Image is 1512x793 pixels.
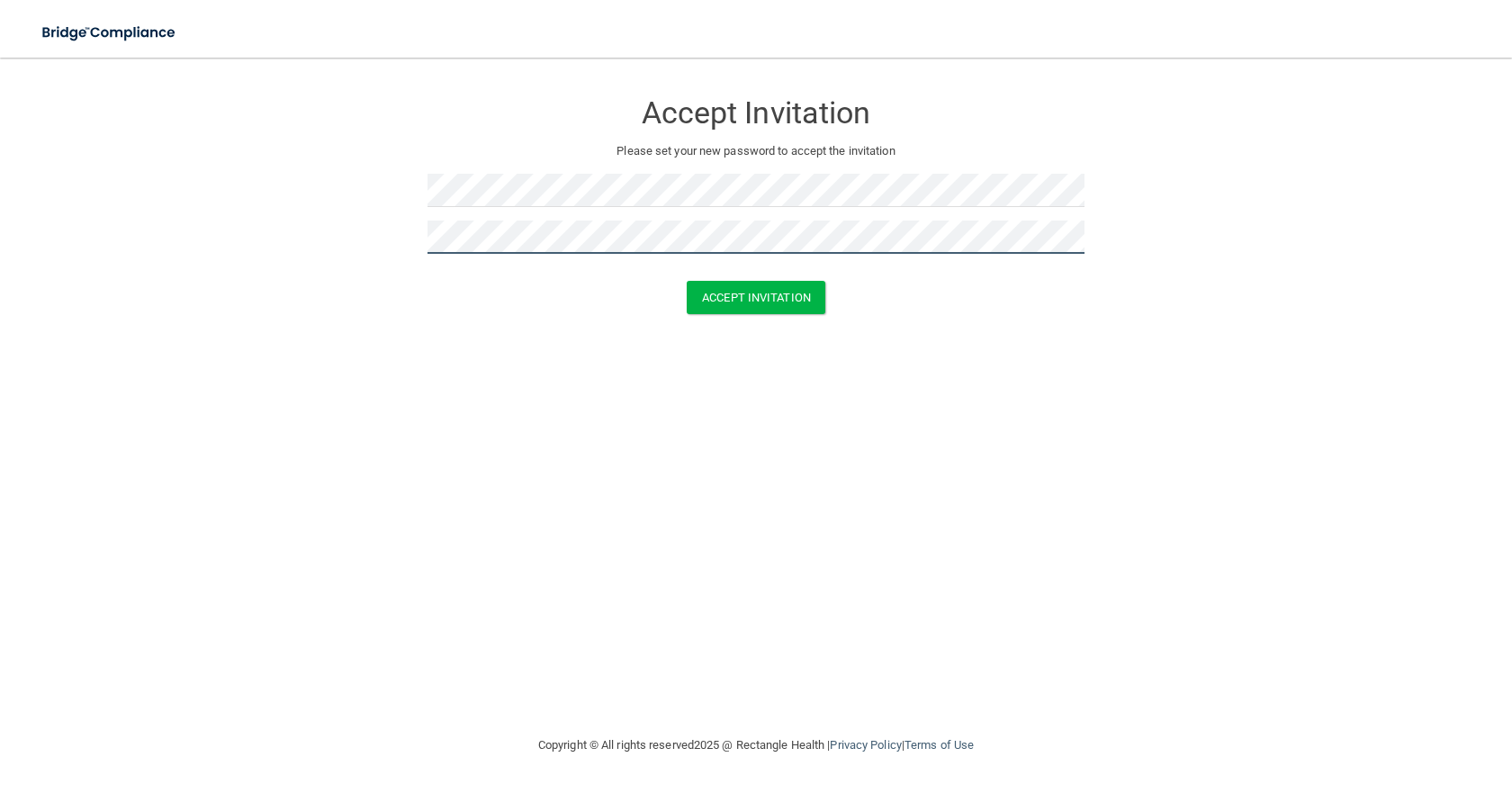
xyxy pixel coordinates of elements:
img: bridge_compliance_login_screen.278c3ca4.svg [27,14,193,51]
a: Terms of Use [904,738,974,752]
a: Privacy Policy [830,738,901,752]
button: Accept Invitation [687,281,825,314]
p: Please set your new password to accept the invitation [441,140,1071,162]
div: Copyright © All rights reserved 2025 @ Rectangle Health | | [427,716,1084,774]
h3: Accept Invitation [427,96,1084,130]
